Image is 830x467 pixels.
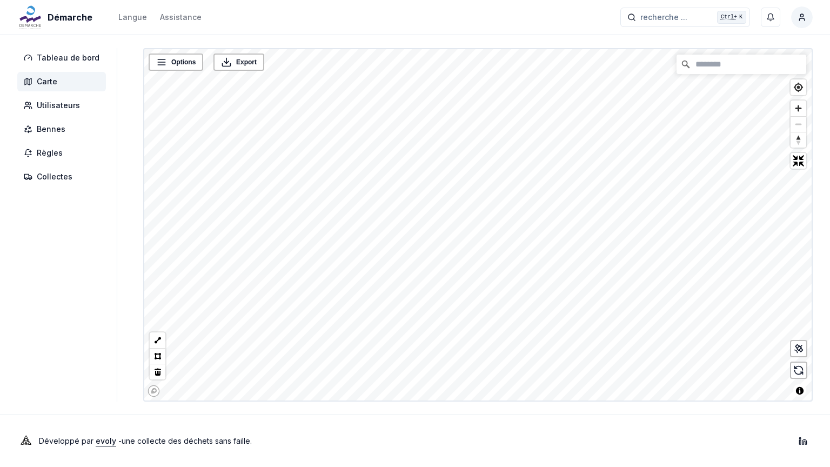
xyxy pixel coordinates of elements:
[150,348,165,364] button: Polygon tool (p)
[96,436,116,445] a: evoly
[640,12,687,23] span: recherche ...
[37,52,99,63] span: Tableau de bord
[150,364,165,379] button: Delete
[48,11,92,24] span: Démarche
[17,167,110,186] a: Collectes
[118,12,147,23] div: Langue
[791,153,806,169] button: Exit fullscreen
[160,11,202,24] a: Assistance
[171,57,196,68] span: Options
[17,119,110,139] a: Bennes
[620,8,750,27] button: recherche ...Ctrl+K
[17,143,110,163] a: Règles
[791,132,806,148] button: Reset bearing to north
[17,11,97,24] a: Démarche
[791,79,806,95] button: Find my location
[793,384,806,397] button: Toggle attribution
[17,432,35,450] img: Evoly Logo
[677,55,806,74] input: Chercher
[37,171,72,182] span: Collectes
[17,4,43,30] img: Démarche Logo
[791,116,806,132] button: Zoom out
[791,117,806,132] span: Zoom out
[37,124,65,135] span: Bennes
[148,385,160,397] a: Mapbox logo
[118,11,147,24] button: Langue
[37,100,80,111] span: Utilisateurs
[150,332,165,348] button: LineString tool (l)
[17,96,110,115] a: Utilisateurs
[17,48,110,68] a: Tableau de bord
[37,148,63,158] span: Règles
[236,57,257,68] span: Export
[791,101,806,116] button: Zoom in
[37,76,57,87] span: Carte
[17,72,110,91] a: Carte
[39,433,252,449] p: Développé par - une collecte des déchets sans faille .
